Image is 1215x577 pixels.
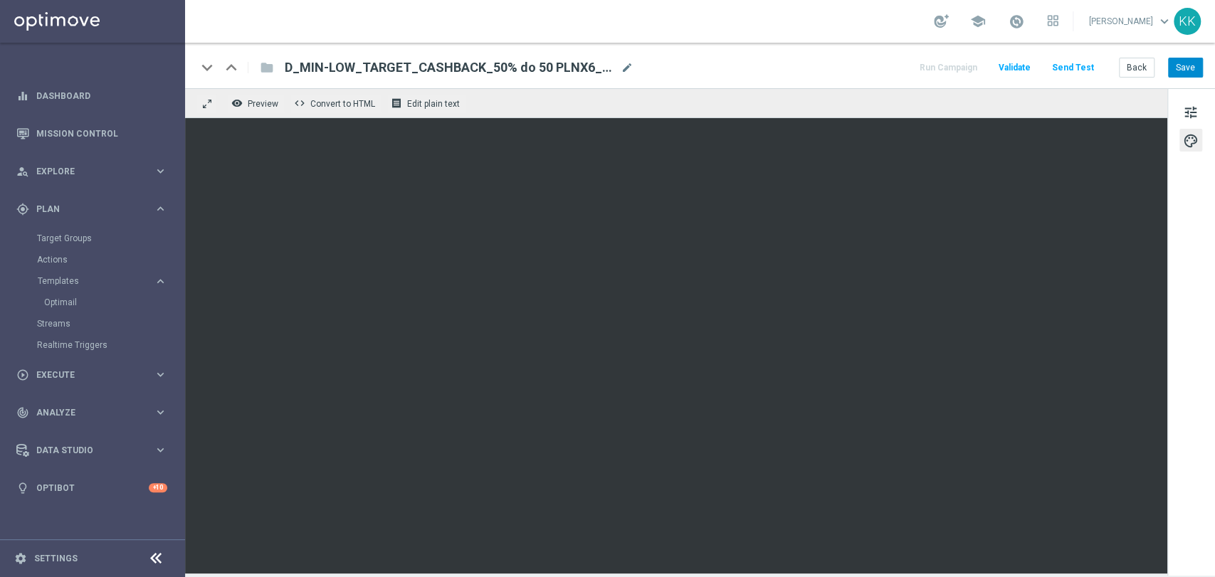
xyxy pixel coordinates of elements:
[14,552,27,565] i: settings
[37,233,148,244] a: Target Groups
[1183,103,1199,122] span: tune
[248,99,278,109] span: Preview
[16,444,154,457] div: Data Studio
[37,249,184,270] div: Actions
[231,97,243,109] i: remove_red_eye
[407,99,460,109] span: Edit plain text
[16,128,168,139] button: Mission Control
[387,94,466,112] button: receipt Edit plain text
[1050,58,1096,78] button: Send Test
[16,115,167,152] div: Mission Control
[391,97,402,109] i: receipt
[36,408,154,417] span: Analyze
[16,369,29,381] i: play_circle_outline
[294,97,305,109] span: code
[154,406,167,419] i: keyboard_arrow_right
[621,61,633,74] span: mode_edit
[228,94,285,112] button: remove_red_eye Preview
[36,371,154,379] span: Execute
[37,228,184,249] div: Target Groups
[16,165,29,178] i: person_search
[16,166,168,177] button: person_search Explore keyboard_arrow_right
[16,482,168,494] button: lightbulb Optibot +10
[37,275,168,287] button: Templates keyboard_arrow_right
[37,318,148,329] a: Streams
[149,483,167,492] div: +10
[36,469,149,507] a: Optibot
[37,270,184,313] div: Templates
[16,203,168,215] button: gps_fixed Plan keyboard_arrow_right
[34,554,78,563] a: Settings
[154,202,167,216] i: keyboard_arrow_right
[310,99,375,109] span: Convert to HTML
[44,297,148,308] a: Optimail
[1119,58,1154,78] button: Back
[154,368,167,381] i: keyboard_arrow_right
[38,277,140,285] span: Templates
[154,275,167,288] i: keyboard_arrow_right
[37,254,148,265] a: Actions
[16,469,167,507] div: Optibot
[37,334,184,356] div: Realtime Triggers
[16,369,168,381] button: play_circle_outline Execute keyboard_arrow_right
[37,339,148,351] a: Realtime Triggers
[16,406,29,419] i: track_changes
[16,77,167,115] div: Dashboard
[36,205,154,213] span: Plan
[16,165,154,178] div: Explore
[1174,8,1201,35] div: KK
[16,406,154,419] div: Analyze
[36,77,167,115] a: Dashboard
[970,14,986,29] span: school
[154,443,167,457] i: keyboard_arrow_right
[154,164,167,178] i: keyboard_arrow_right
[16,445,168,456] button: Data Studio keyboard_arrow_right
[16,203,29,216] i: gps_fixed
[36,115,167,152] a: Mission Control
[37,313,184,334] div: Streams
[16,90,168,102] button: equalizer Dashboard
[999,63,1031,73] span: Validate
[16,482,29,494] i: lightbulb
[36,446,154,455] span: Data Studio
[1168,58,1203,78] button: Save
[38,277,154,285] div: Templates
[1179,100,1202,123] button: tune
[996,58,1033,78] button: Validate
[36,167,154,176] span: Explore
[1088,11,1174,32] a: [PERSON_NAME]keyboard_arrow_down
[1183,132,1199,150] span: palette
[16,90,29,102] i: equalizer
[16,203,154,216] div: Plan
[1179,129,1202,152] button: palette
[16,369,154,381] div: Execute
[285,59,615,76] span: D_MIN-LOW_TARGET_CASHBACK_50% do 50 PLNX6_EPLW_190825_2
[16,407,168,418] button: track_changes Analyze keyboard_arrow_right
[1157,14,1172,29] span: keyboard_arrow_down
[44,292,184,313] div: Optimail
[290,94,382,112] button: code Convert to HTML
